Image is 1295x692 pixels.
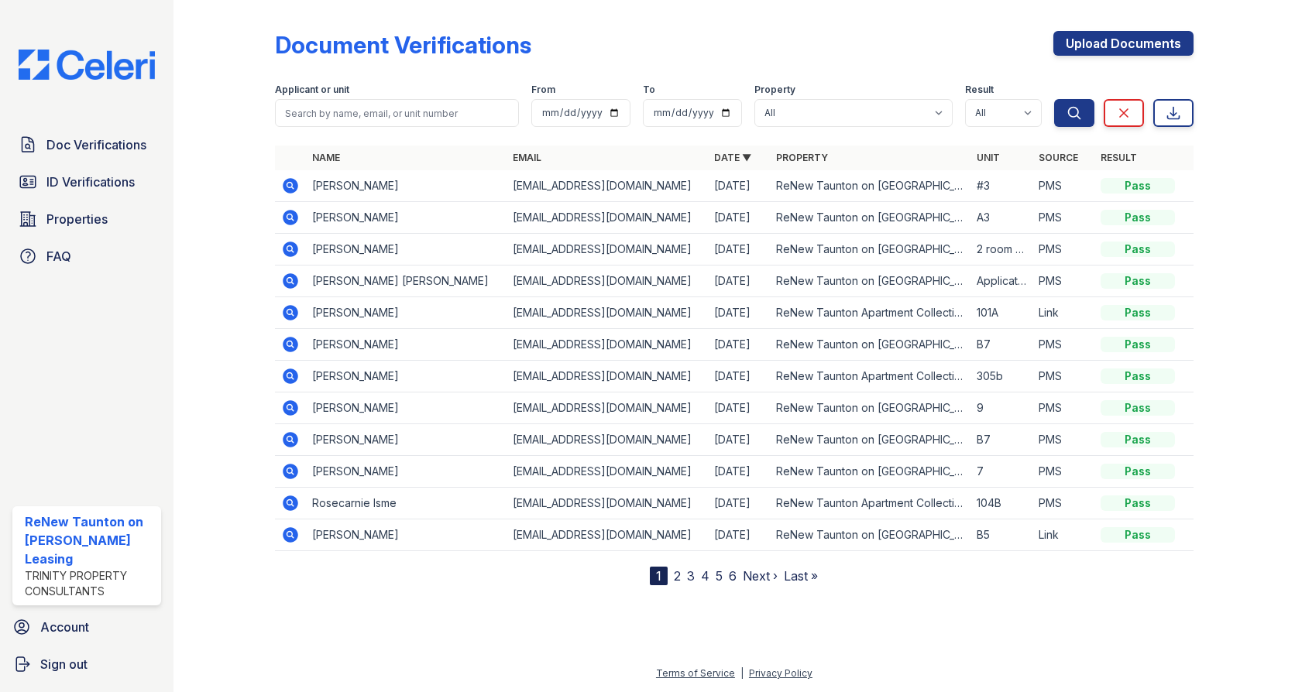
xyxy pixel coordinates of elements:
[708,519,770,551] td: [DATE]
[770,329,970,361] td: ReNew Taunton on [GEOGRAPHIC_DATA]
[1032,234,1094,265] td: PMS
[275,99,519,127] input: Search by name, email, or unit number
[656,667,735,679] a: Terms of Service
[776,152,828,163] a: Property
[1101,305,1175,320] div: Pass
[970,424,1032,456] td: B7
[708,392,770,424] td: [DATE]
[701,568,709,584] a: 4
[770,424,970,456] td: ReNew Taunton on [GEOGRAPHIC_DATA]
[306,234,507,265] td: [PERSON_NAME]
[643,84,655,96] label: To
[970,202,1032,234] td: A3
[1101,337,1175,352] div: Pass
[507,519,707,551] td: [EMAIL_ADDRESS][DOMAIN_NAME]
[1101,273,1175,289] div: Pass
[12,129,161,160] a: Doc Verifications
[507,361,707,392] td: [EMAIL_ADDRESS][DOMAIN_NAME]
[970,234,1032,265] td: 2 room apartments
[708,329,770,361] td: [DATE]
[687,568,695,584] a: 3
[770,170,970,202] td: ReNew Taunton on [GEOGRAPHIC_DATA]
[970,392,1032,424] td: 9
[977,152,1000,163] a: Unit
[1101,152,1137,163] a: Result
[749,667,812,679] a: Privacy Policy
[770,519,970,551] td: ReNew Taunton on [GEOGRAPHIC_DATA]
[1032,265,1094,297] td: PMS
[770,488,970,519] td: ReNew Taunton Apartment Collection
[708,202,770,234] td: [DATE]
[1032,392,1094,424] td: PMS
[714,152,751,163] a: Date ▼
[650,567,668,585] div: 1
[507,234,707,265] td: [EMAIL_ADDRESS][DOMAIN_NAME]
[1032,488,1094,519] td: PMS
[740,667,744,679] div: |
[306,202,507,234] td: [PERSON_NAME]
[770,456,970,488] td: ReNew Taunton on [GEOGRAPHIC_DATA]
[970,329,1032,361] td: B7
[531,84,555,96] label: From
[507,392,707,424] td: [EMAIL_ADDRESS][DOMAIN_NAME]
[306,265,507,297] td: [PERSON_NAME] [PERSON_NAME]
[770,297,970,329] td: ReNew Taunton Apartment Collection
[970,170,1032,202] td: #3
[306,329,507,361] td: [PERSON_NAME]
[312,152,340,163] a: Name
[708,424,770,456] td: [DATE]
[507,329,707,361] td: [EMAIL_ADDRESS][DOMAIN_NAME]
[46,210,108,228] span: Properties
[40,655,88,673] span: Sign out
[770,361,970,392] td: ReNew Taunton Apartment Collection
[306,361,507,392] td: [PERSON_NAME]
[770,392,970,424] td: ReNew Taunton on [GEOGRAPHIC_DATA]
[1101,400,1175,416] div: Pass
[770,265,970,297] td: ReNew Taunton on [GEOGRAPHIC_DATA]
[1101,210,1175,225] div: Pass
[507,265,707,297] td: [EMAIL_ADDRESS][DOMAIN_NAME]
[1101,432,1175,447] div: Pass
[1101,495,1175,511] div: Pass
[716,568,723,584] a: 5
[708,488,770,519] td: [DATE]
[708,361,770,392] td: [DATE]
[784,568,818,584] a: Last »
[1101,464,1175,479] div: Pass
[507,424,707,456] td: [EMAIL_ADDRESS][DOMAIN_NAME]
[1032,170,1094,202] td: PMS
[754,84,795,96] label: Property
[1101,527,1175,543] div: Pass
[306,297,507,329] td: [PERSON_NAME]
[729,568,737,584] a: 6
[306,519,507,551] td: [PERSON_NAME]
[507,456,707,488] td: [EMAIL_ADDRESS][DOMAIN_NAME]
[770,202,970,234] td: ReNew Taunton on [GEOGRAPHIC_DATA]
[306,456,507,488] td: [PERSON_NAME]
[46,173,135,191] span: ID Verifications
[1032,456,1094,488] td: PMS
[970,456,1032,488] td: 7
[6,649,167,680] a: Sign out
[1101,178,1175,194] div: Pass
[674,568,681,584] a: 2
[507,202,707,234] td: [EMAIL_ADDRESS][DOMAIN_NAME]
[12,241,161,272] a: FAQ
[306,488,507,519] td: Rosecarnie Isme
[25,568,155,599] div: Trinity Property Consultants
[708,265,770,297] td: [DATE]
[1039,152,1078,163] a: Source
[507,297,707,329] td: [EMAIL_ADDRESS][DOMAIN_NAME]
[6,50,167,80] img: CE_Logo_Blue-a8612792a0a2168367f1c8372b55b34899dd931a85d93a1a3d3e32e68fde9ad4.png
[970,297,1032,329] td: 101A
[1032,202,1094,234] td: PMS
[708,456,770,488] td: [DATE]
[507,488,707,519] td: [EMAIL_ADDRESS][DOMAIN_NAME]
[275,31,531,59] div: Document Verifications
[1032,519,1094,551] td: Link
[708,234,770,265] td: [DATE]
[965,84,994,96] label: Result
[40,618,89,636] span: Account
[970,265,1032,297] td: Application # 20652518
